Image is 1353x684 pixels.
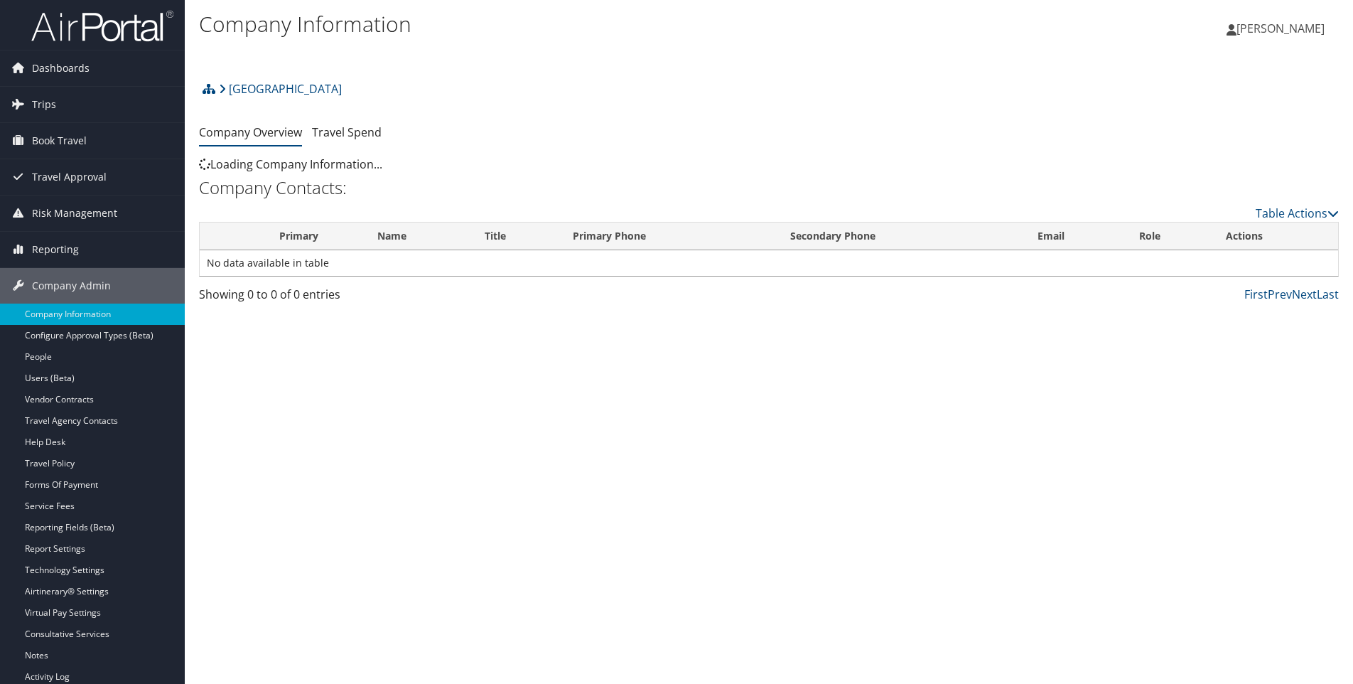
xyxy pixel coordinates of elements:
h1: Company Information [199,9,959,39]
th: Primary [232,223,365,250]
a: Company Overview [199,124,302,140]
span: Book Travel [32,123,87,159]
a: [PERSON_NAME] [1227,7,1339,50]
a: First [1244,287,1268,302]
th: Name [365,223,472,250]
a: [GEOGRAPHIC_DATA] [219,75,342,103]
a: Next [1292,287,1317,302]
th: Title [472,223,560,250]
span: Loading Company Information... [199,156,382,172]
a: Table Actions [1256,205,1339,221]
span: Travel Approval [32,159,107,195]
th: Secondary Phone [777,223,1025,250]
a: Prev [1268,287,1292,302]
span: Dashboards [32,50,90,86]
img: airportal-logo.png [31,9,173,43]
a: Travel Spend [312,124,382,140]
span: [PERSON_NAME] [1236,21,1325,36]
div: Showing 0 to 0 of 0 entries [199,286,468,310]
span: Trips [32,87,56,122]
th: Actions [1213,223,1338,250]
td: No data available in table [200,250,1338,276]
th: Primary Phone [560,223,777,250]
h2: Company Contacts: [199,176,1339,200]
span: Reporting [32,232,79,267]
th: Email [1025,223,1126,250]
span: Risk Management [32,196,117,231]
a: Last [1317,287,1339,302]
th: Role [1126,223,1213,250]
span: Company Admin [32,268,111,304]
